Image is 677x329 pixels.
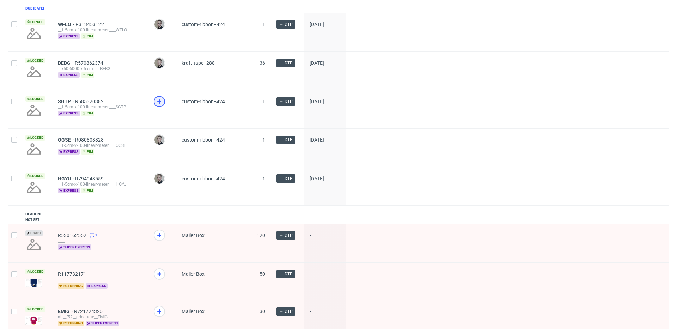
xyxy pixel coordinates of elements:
span: → DTP [279,271,293,277]
span: R585320382 [75,99,105,104]
span: 30 [260,309,265,314]
img: no_design.png [25,25,42,42]
span: pim [81,149,94,155]
span: [DATE] [310,137,324,143]
span: [DATE] [310,99,324,104]
span: custom-ribbon--424 [182,176,225,181]
div: ____ [58,238,142,244]
span: 120 [257,232,265,238]
span: express [58,72,80,78]
div: __1-5cm-x-100-linear-meter____OGSE [58,143,142,148]
span: → DTP [279,175,293,182]
img: no_design.png [25,141,42,157]
img: no_design.png [25,236,42,253]
span: Draft [25,230,43,236]
span: custom-ribbon--424 [182,21,225,27]
img: no_design.png [25,102,42,119]
div: Due [DATE] [25,6,44,11]
span: custom-ribbon--424 [182,137,225,143]
span: pim [81,72,94,78]
span: super express [86,321,119,326]
a: R721724320 [74,309,104,314]
div: alt__f52__adequate__EMIG [58,314,142,320]
span: 36 [260,60,265,66]
a: R313453122 [75,21,105,27]
a: BEBG [58,60,75,66]
span: [DATE] [310,176,324,181]
img: no_design.png [25,179,42,196]
span: Locked [25,269,45,274]
span: [DATE] [310,60,324,66]
span: 50 [260,271,265,277]
span: express [58,149,80,155]
span: 1 [95,232,97,238]
span: - [310,309,341,329]
a: OGSE [58,137,75,143]
span: → DTP [279,98,293,105]
span: custom-ribbon--424 [182,99,225,104]
span: returning [58,321,84,326]
span: → DTP [279,308,293,315]
span: pim [81,111,94,116]
span: pim [81,188,94,193]
span: returning [58,283,84,289]
a: R117732171 [58,271,88,277]
span: Locked [25,58,45,63]
img: Krystian Gaza [154,135,164,145]
span: kraft-tape--288 [182,60,215,66]
a: R530162552 [58,232,88,238]
a: R794943559 [75,176,105,181]
span: Locked [25,306,45,312]
a: 1 [88,232,97,238]
span: → DTP [279,137,293,143]
div: Deadline not set [25,211,47,223]
span: 1 [262,21,265,27]
a: WFLO [58,21,75,27]
img: Krystian Gaza [154,58,164,68]
span: Mailer Box [182,271,205,277]
span: Mailer Box [182,232,205,238]
a: R570862374 [75,60,105,66]
span: express [58,111,80,116]
span: Locked [25,19,45,25]
span: express [58,33,80,39]
img: data [25,279,42,287]
a: R080808828 [75,137,105,143]
span: → DTP [279,21,293,27]
span: [DATE] [310,21,324,27]
img: Krystian Gaza [154,19,164,29]
span: express [86,283,108,289]
div: __1-5cm-x-100-linear-meter____SGTP [58,104,142,110]
span: Mailer Box [182,309,205,314]
span: Locked [25,173,45,179]
a: EMIG [58,309,74,314]
a: HGYU [58,176,75,181]
span: - [310,271,341,291]
div: __x50-6000-x-5-cm____BEBG [58,66,142,72]
span: → DTP [279,232,293,238]
span: Locked [25,96,45,102]
div: __1-5cm-x-100-linear-meter____HGYU [58,181,142,187]
div: __1-5cm-x-100-linear-meter____WFLO [58,27,142,33]
span: 1 [262,99,265,104]
img: data [25,316,42,325]
span: Locked [25,135,45,141]
span: pim [81,33,94,39]
span: 1 [262,137,265,143]
div: ____ [58,277,142,283]
span: super express [58,244,91,250]
span: SGTP [58,99,75,104]
span: express [58,188,80,193]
